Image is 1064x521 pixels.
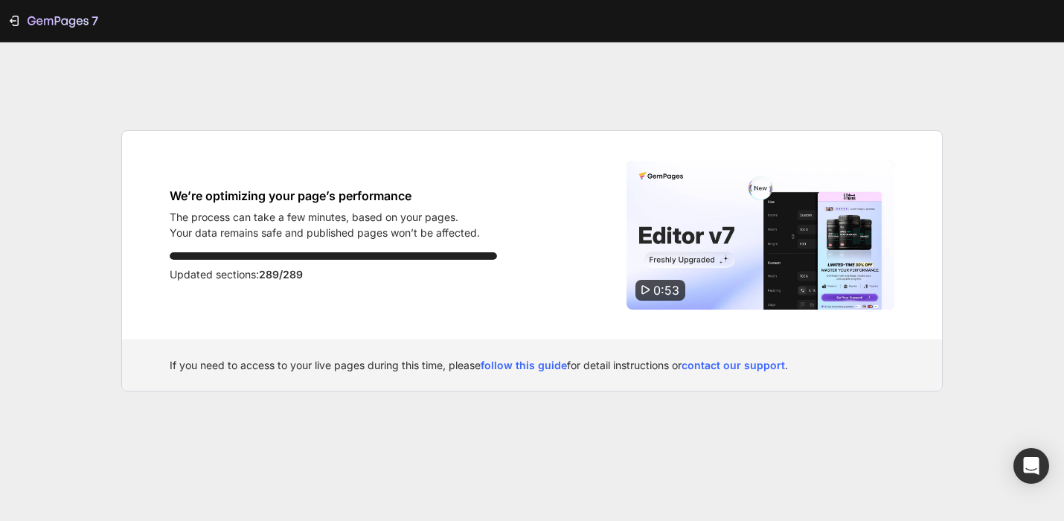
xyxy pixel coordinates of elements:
span: 289/289 [259,268,303,281]
p: 7 [92,12,98,30]
h1: We’re optimizing your page’s performance [170,187,480,205]
div: Open Intercom Messenger [1013,448,1049,484]
p: The process can take a few minutes, based on your pages. [170,209,480,225]
a: contact our support [682,359,785,371]
a: follow this guide [481,359,567,371]
p: Updated sections: [170,266,497,284]
div: If you need to access to your live pages during this time, please for detail instructions or . [170,357,894,373]
span: 0:53 [653,283,679,298]
img: Video thumbnail [626,161,894,310]
p: Your data remains safe and published pages won’t be affected. [170,225,480,240]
